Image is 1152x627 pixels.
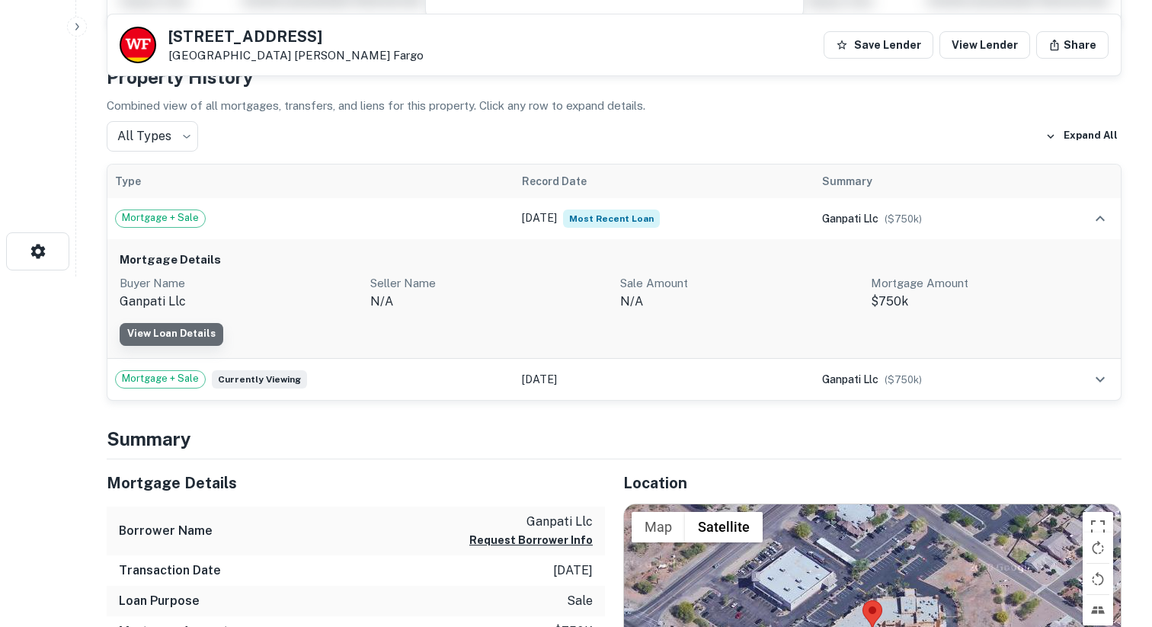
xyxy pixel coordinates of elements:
span: ganpati llc [822,213,878,225]
h4: Summary [107,425,1122,453]
button: Show satellite imagery [685,512,763,542]
p: sale [567,592,593,610]
button: Expand All [1042,125,1122,148]
th: Record Date [514,165,814,198]
p: n/a [370,293,609,311]
p: Sale Amount [620,274,859,293]
h6: Borrower Name [119,522,213,540]
span: ganpati llc [822,373,878,385]
h4: Property History [107,63,1122,91]
h5: Mortgage Details [107,472,605,494]
button: Request Borrower Info [469,531,593,549]
button: Show street map [632,512,685,542]
button: expand row [1087,366,1113,392]
p: [DATE] [553,561,593,580]
p: Mortgage Amount [871,274,1109,293]
button: Rotate map counterclockwise [1083,564,1113,594]
p: [GEOGRAPHIC_DATA] [168,49,424,62]
p: N/A [620,293,859,311]
p: Buyer Name [120,274,358,293]
button: Share [1036,31,1109,59]
button: Save Lender [824,31,933,59]
a: [PERSON_NAME] Fargo [294,49,424,62]
td: [DATE] [514,359,814,400]
p: ganpati llc [120,293,358,311]
p: ganpati llc [469,513,593,531]
td: [DATE] [514,198,814,239]
a: View Lender [939,31,1030,59]
span: ($ 750k ) [885,374,922,385]
span: Mortgage + Sale [116,210,205,226]
span: ($ 750k ) [885,213,922,225]
p: Combined view of all mortgages, transfers, and liens for this property. Click any row to expand d... [107,97,1122,115]
a: View Loan Details [120,323,223,346]
h6: Loan Purpose [119,592,200,610]
button: Tilt map [1083,595,1113,625]
th: Type [107,165,514,198]
h6: Transaction Date [119,561,221,580]
iframe: Chat Widget [1076,505,1152,578]
h5: Location [623,472,1122,494]
th: Summary [814,165,1040,198]
p: $750k [871,293,1109,311]
span: Mortgage + Sale [116,371,205,386]
div: All Types [107,121,198,152]
h5: [STREET_ADDRESS] [168,29,424,44]
h6: Mortgage Details [120,251,1109,269]
p: Seller Name [370,274,609,293]
span: Currently viewing [212,370,307,389]
span: Most Recent Loan [563,210,660,228]
button: expand row [1087,206,1113,232]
